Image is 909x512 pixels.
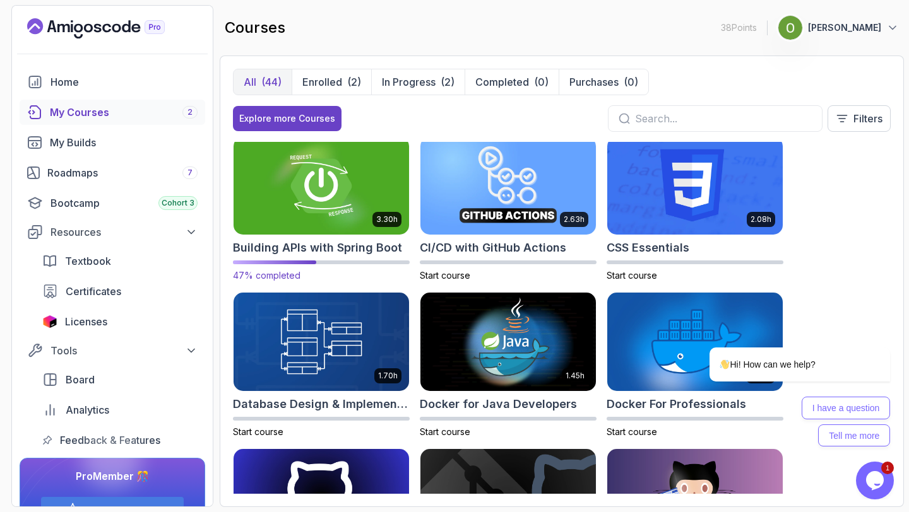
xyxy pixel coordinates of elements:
[624,74,638,90] div: (0)
[233,426,283,437] span: Start course
[233,270,300,281] span: 47% completed
[35,309,205,334] a: licenses
[853,111,882,126] p: Filters
[420,395,577,413] h2: Docker for Java Developers
[20,160,205,185] a: roadmaps
[475,74,529,90] p: Completed
[233,106,342,131] button: Explore more Courses
[564,214,585,224] p: 2.63h
[607,293,783,391] img: Docker For Professionals card
[261,74,282,90] div: (44)
[233,395,410,413] h2: Database Design & Implementation
[244,74,256,90] p: All
[20,339,205,362] button: Tools
[35,428,205,453] a: feedback
[420,270,470,281] span: Start course
[808,21,881,34] p: [PERSON_NAME]
[65,314,107,329] span: Licenses
[420,137,596,235] img: CI/CD with GitHub Actions card
[47,165,198,180] div: Roadmaps
[50,343,198,358] div: Tools
[35,248,205,274] a: textbook
[607,137,783,235] img: CSS Essentials card
[420,426,470,437] span: Start course
[233,239,402,257] h2: Building APIs with Spring Boot
[607,239,689,257] h2: CSS Essentials
[828,105,891,132] button: Filters
[50,224,198,240] div: Resources
[559,69,648,95] button: Purchases(0)
[20,69,205,95] a: home
[66,284,121,299] span: Certificates
[50,135,198,150] div: My Builds
[20,190,205,216] a: bootcamp
[751,214,771,224] p: 2.08h
[292,69,371,95] button: Enrolled(2)
[566,371,585,381] p: 1.45h
[50,74,198,90] div: Home
[302,74,342,90] p: Enrolled
[35,367,205,392] a: board
[607,395,746,413] h2: Docker For Professionals
[225,18,285,38] h2: courses
[60,433,160,448] span: Feedback & Features
[35,397,205,422] a: analytics
[669,233,896,455] iframe: chat widget
[376,214,398,224] p: 3.30h
[569,74,619,90] p: Purchases
[856,462,896,499] iframe: chat widget
[465,69,559,95] button: Completed(0)
[778,15,899,40] button: user profile image[PERSON_NAME]
[607,426,657,437] span: Start course
[239,112,335,125] div: Explore more Courses
[778,16,802,40] img: user profile image
[65,253,111,269] span: Textbook
[534,74,549,90] div: (0)
[234,69,292,95] button: All(44)
[378,371,398,381] p: 1.70h
[42,315,57,328] img: jetbrains icon
[20,221,205,243] button: Resources
[721,21,757,34] p: 38 Points
[233,136,410,282] a: Building APIs with Spring Boot card3.30hBuilding APIs with Spring Boot47% completed
[187,107,193,117] span: 2
[50,105,198,120] div: My Courses
[50,195,198,211] div: Bootcamp
[607,270,657,281] span: Start course
[371,69,465,95] button: In Progress(2)
[347,74,361,90] div: (2)
[20,100,205,125] a: courses
[420,239,566,257] h2: CI/CD with GitHub Actions
[382,74,436,90] p: In Progress
[162,198,194,208] span: Cohort 3
[66,402,109,417] span: Analytics
[27,18,194,38] a: Landing page
[229,134,413,237] img: Building APIs with Spring Boot card
[420,293,596,391] img: Docker for Java Developers card
[20,130,205,155] a: builds
[234,293,409,391] img: Database Design & Implementation card
[66,372,95,387] span: Board
[441,74,454,90] div: (2)
[35,279,205,304] a: certificates
[635,111,812,126] input: Search...
[187,168,193,178] span: 7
